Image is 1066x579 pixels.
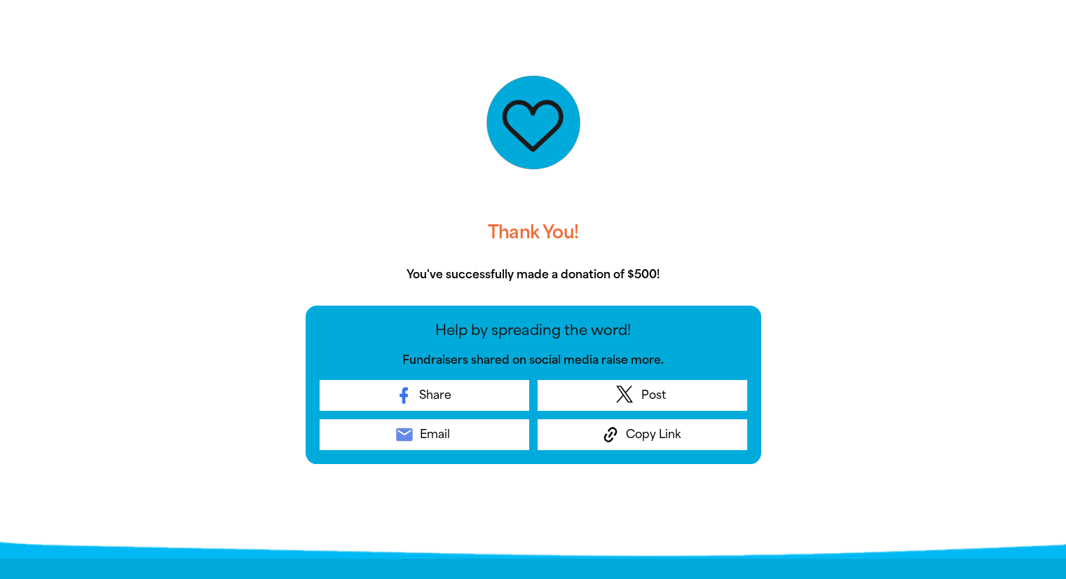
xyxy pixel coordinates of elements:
[641,387,666,404] span: Post
[320,352,747,369] p: Fundraisers shared on social media raise more.
[538,419,747,450] button: Copy Link
[320,320,747,341] p: Help by spreading the word!
[538,380,747,411] a: Post
[420,426,450,443] span: Email
[320,419,529,450] a: emailEmail
[626,426,681,443] span: Copy Link
[306,210,761,255] h3: Thank You!
[419,387,451,404] span: Share
[395,425,414,444] i: email
[306,266,761,283] p: You've successfully made a donation of $500!
[320,380,529,411] a: Share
